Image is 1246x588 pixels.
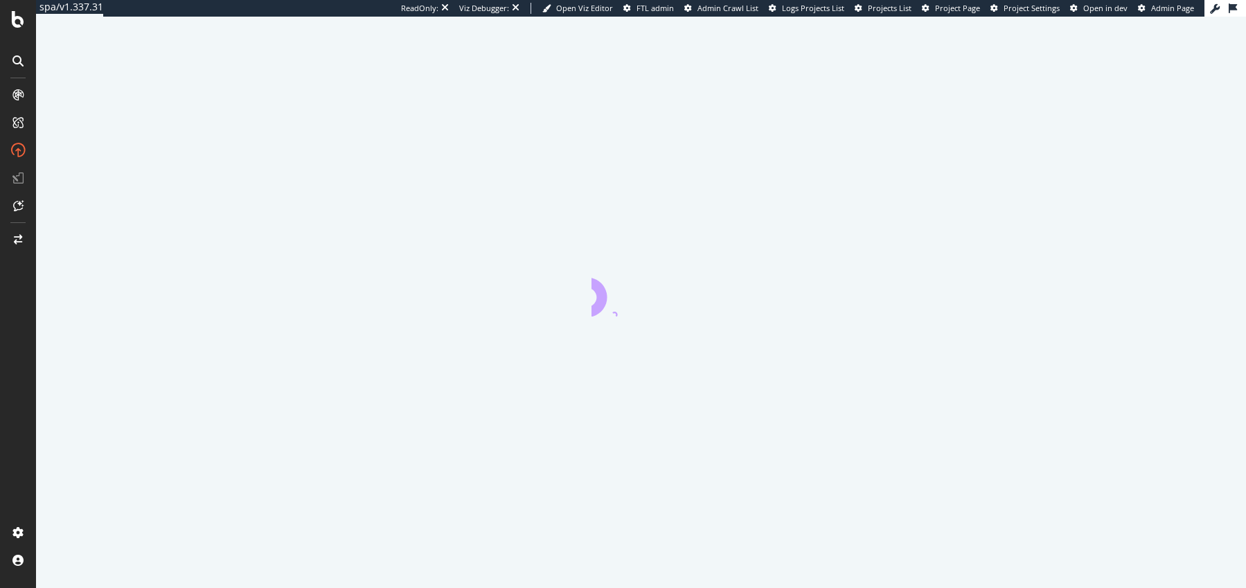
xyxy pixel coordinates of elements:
div: Viz Debugger: [459,3,509,14]
span: Admin Page [1151,3,1194,13]
a: FTL admin [623,3,674,14]
span: FTL admin [637,3,674,13]
span: Projects List [868,3,911,13]
span: Logs Projects List [782,3,844,13]
span: Project Page [935,3,980,13]
div: ReadOnly: [401,3,438,14]
a: Admin Crawl List [684,3,758,14]
span: Admin Crawl List [697,3,758,13]
a: Logs Projects List [769,3,844,14]
a: Project Settings [990,3,1060,14]
a: Open Viz Editor [542,3,613,14]
span: Project Settings [1004,3,1060,13]
a: Projects List [855,3,911,14]
div: animation [591,267,691,317]
span: Open Viz Editor [556,3,613,13]
a: Admin Page [1138,3,1194,14]
a: Open in dev [1070,3,1128,14]
span: Open in dev [1083,3,1128,13]
a: Project Page [922,3,980,14]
